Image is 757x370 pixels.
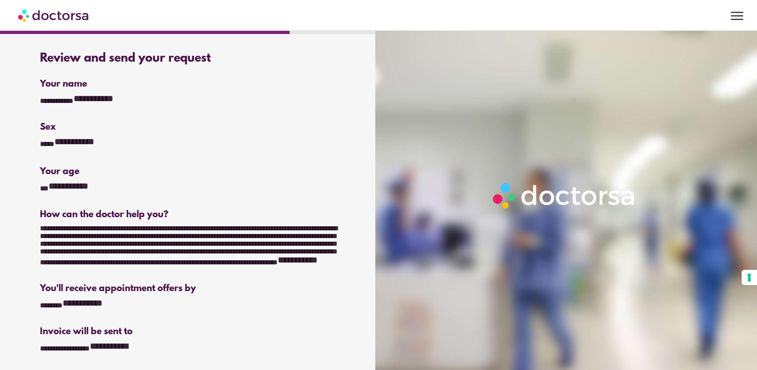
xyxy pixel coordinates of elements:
img: Logo-Doctorsa-trans-White-partial-flat.png [489,179,640,212]
button: Your consent preferences for tracking technologies [742,270,757,285]
span: menu [728,7,746,24]
div: Your age [40,166,187,177]
div: How can the doctor help you? [40,209,338,220]
div: Your name [40,79,338,89]
div: Sex [40,122,338,132]
img: Doctorsa.com [18,5,90,25]
div: Review and send your request [40,52,338,65]
div: You'll receive appointment offers by [40,283,338,294]
div: Invoice will be sent to [40,326,338,337]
